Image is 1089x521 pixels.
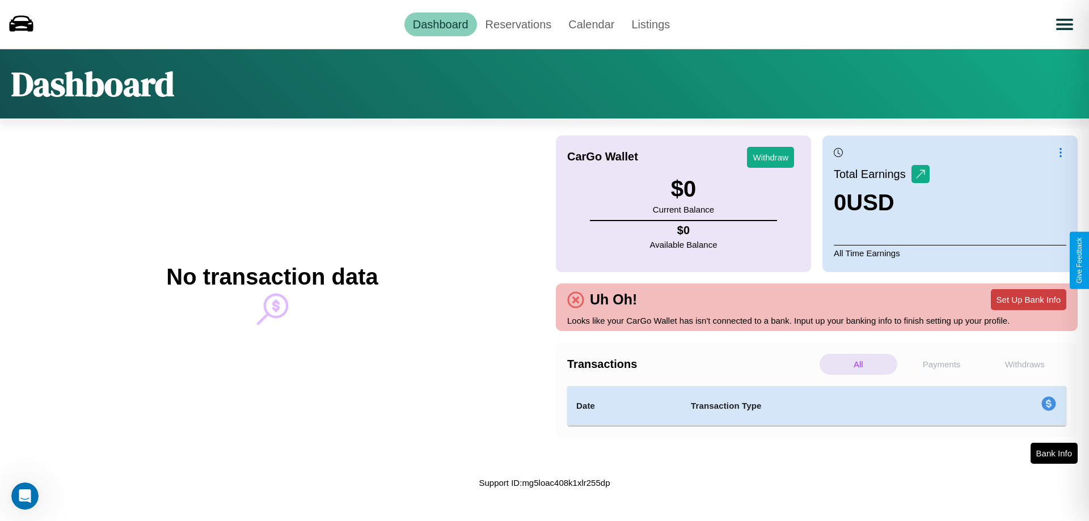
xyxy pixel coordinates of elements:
[834,190,930,215] h3: 0 USD
[11,482,39,510] iframe: Intercom live chat
[903,354,981,375] p: Payments
[820,354,897,375] p: All
[584,291,643,308] h4: Uh Oh!
[567,358,817,371] h4: Transactions
[1075,238,1083,283] div: Give Feedback
[991,289,1066,310] button: Set Up Bank Info
[567,313,1066,328] p: Looks like your CarGo Wallet has isn't connected to a bank. Input up your banking info to finish ...
[477,12,560,36] a: Reservations
[1049,9,1080,40] button: Open menu
[747,147,794,168] button: Withdraw
[560,12,623,36] a: Calendar
[834,164,911,184] p: Total Earnings
[650,237,717,252] p: Available Balance
[653,202,714,217] p: Current Balance
[404,12,477,36] a: Dashboard
[567,150,638,163] h4: CarGo Wallet
[166,264,378,290] h2: No transaction data
[650,224,717,237] h4: $ 0
[576,399,673,413] h4: Date
[986,354,1063,375] p: Withdraws
[1031,443,1078,464] button: Bank Info
[653,176,714,202] h3: $ 0
[623,12,678,36] a: Listings
[691,399,948,413] h4: Transaction Type
[11,61,174,107] h1: Dashboard
[567,386,1066,426] table: simple table
[479,475,610,490] p: Support ID: mg5loac408k1xlr255dp
[834,245,1066,261] p: All Time Earnings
